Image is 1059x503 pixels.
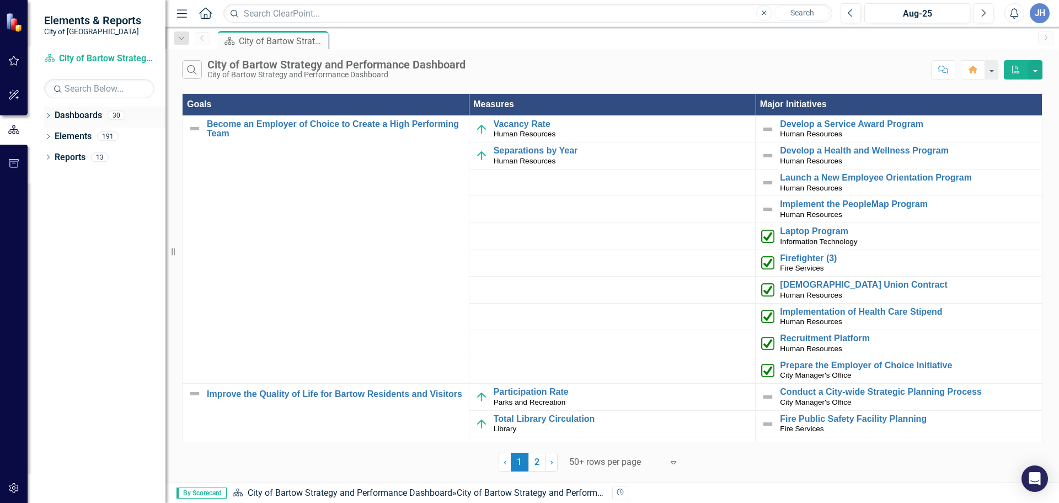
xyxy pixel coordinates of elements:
span: Human Resources [494,130,556,138]
a: Participation Rate [494,387,750,397]
a: Implementation of Health Care Stipend [780,307,1036,317]
a: Library Visits [494,441,750,451]
div: City of Bartow Strategy and Performance Dashboard [457,488,661,498]
span: By Scorecard [176,488,227,499]
span: Human Resources [780,157,842,165]
span: Human Resources [494,157,556,165]
img: Not Defined [761,123,774,136]
div: 13 [91,152,109,162]
img: ClearPoint Strategy [6,12,25,31]
img: Completed [761,310,774,323]
a: [DEMOGRAPHIC_DATA] Union Contract [780,280,1036,290]
img: Not Defined [761,176,774,189]
span: Fire Services [780,264,823,272]
span: ‹ [504,457,506,467]
img: Completed [761,230,774,243]
span: Human Resources [780,210,842,219]
small: City of [GEOGRAPHIC_DATA] [44,27,141,36]
a: Separations by Year [494,146,750,156]
span: Human Resources [780,184,842,192]
img: Not Defined [188,122,201,135]
div: Open Intercom Messenger [1021,465,1048,492]
a: Fire Public Safety Facility Planning [780,414,1036,424]
button: Search [774,6,830,21]
a: Improve the Quality of Life for Bartow Residents and Visitors [207,389,463,399]
td: Double-Click to Edit Right Click for Context Menu [469,410,756,437]
span: Fire Services [780,425,823,433]
div: City of Bartow Strategy and Performance Dashboard [239,34,325,48]
td: Double-Click to Edit Right Click for Context Menu [469,437,756,464]
img: Not Defined [761,149,774,162]
td: Double-Click to Edit Right Click for Context Menu [756,437,1042,464]
span: 1 [511,453,528,472]
img: Completed [761,337,774,350]
img: Not Defined [188,387,201,400]
a: Develop a Service Award Program [780,119,1036,129]
td: Double-Click to Edit Right Click for Context Menu [183,115,469,383]
img: On Target [475,417,488,431]
button: Aug-25 [864,3,970,23]
span: › [550,457,553,467]
span: Library [494,425,517,433]
img: Not Defined [761,417,774,431]
span: Human Resources [780,345,842,353]
a: Firefighter (3) [780,253,1036,263]
a: Prepare the Employer of Choice Initiative [780,361,1036,370]
td: Double-Click to Edit Right Click for Context Menu [469,384,756,411]
a: [PERSON_NAME][GEOGRAPHIC_DATA] [780,441,1036,451]
input: Search ClearPoint... [223,4,832,23]
img: Not Defined [761,203,774,216]
a: Become an Employer of Choice to Create a High Performing Team [207,119,463,139]
a: Elements [55,130,92,143]
a: Develop a Health and Wellness Program [780,146,1036,156]
a: City of Bartow Strategy and Performance Dashboard [248,488,452,498]
span: Information Technology [780,237,857,246]
span: Parks and Recreation [494,398,566,406]
a: Dashboards [55,109,102,122]
span: City Manager's Office [780,371,851,379]
a: Vacancy Rate [494,119,750,129]
img: On Target [475,390,488,404]
img: Not Defined [761,390,774,404]
img: On Target [475,123,488,136]
a: Launch a New Employee Orientation Program [780,173,1036,183]
div: » [232,487,604,500]
a: Laptop Program [780,226,1036,236]
span: Human Resources [780,317,842,326]
span: Human Resources [780,291,842,299]
a: Total Library Circulation [494,414,750,424]
span: Elements & Reports [44,14,141,27]
img: On Target [475,149,488,162]
div: 30 [108,111,125,120]
a: 2 [528,453,546,472]
span: City Manager's Office [780,398,851,406]
a: Conduct a City-wide Strategic Planning Process [780,387,1036,397]
a: Recruitment Platform [780,333,1036,343]
img: Completed [761,283,774,296]
div: 191 [97,132,119,141]
span: Search [790,8,814,17]
span: Human Resources [780,130,842,138]
img: Completed [761,256,774,269]
button: JH [1030,3,1050,23]
div: City of Bartow Strategy and Performance Dashboard [207,71,466,79]
div: Aug-25 [868,7,966,20]
div: City of Bartow Strategy and Performance Dashboard [207,59,466,71]
img: Completed [761,364,774,377]
a: Reports [55,151,85,164]
a: Implement the PeopleMap Program [780,199,1036,209]
input: Search Below... [44,79,154,98]
a: City of Bartow Strategy and Performance Dashboard [44,52,154,65]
